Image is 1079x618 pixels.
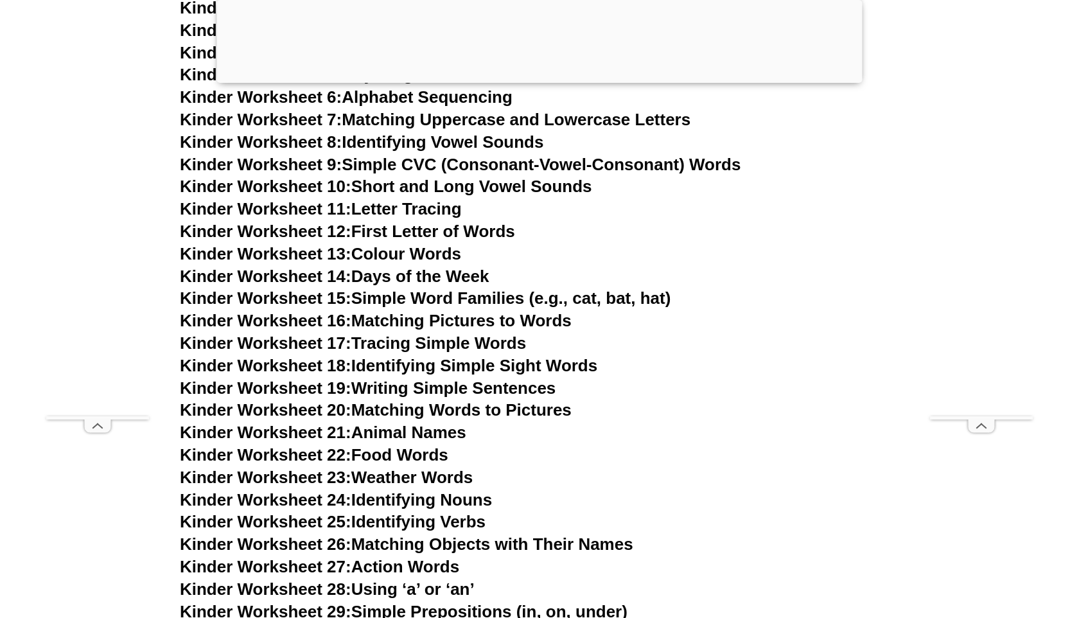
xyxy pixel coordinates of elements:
[180,557,351,576] span: Kinder Worksheet 27:
[180,423,466,442] a: Kinder Worksheet 21:Animal Names
[180,512,351,531] span: Kinder Worksheet 25:
[180,177,351,196] span: Kinder Worksheet 10:
[180,288,351,308] span: Kinder Worksheet 15:
[180,356,351,375] span: Kinder Worksheet 18:
[180,65,469,84] a: Kinder Worksheet 5:Rhyming Words
[180,356,597,375] a: Kinder Worksheet 18:Identifying Simple Sight Words
[46,31,149,416] iframe: Advertisement
[180,132,543,152] a: Kinder Worksheet 8:Identifying Vowel Sounds
[180,43,342,62] span: Kinder Worksheet 4:
[180,132,342,152] span: Kinder Worksheet 8:
[180,333,351,353] span: Kinder Worksheet 17:
[180,87,342,107] span: Kinder Worksheet 6:
[180,199,351,218] span: Kinder Worksheet 11:
[180,21,342,40] span: Kinder Worksheet 3:
[859,473,1079,618] iframe: Chat Widget
[180,579,475,599] a: Kinder Worksheet 28:Using ‘a’ or ‘an’
[180,222,351,241] span: Kinder Worksheet 12:
[180,333,526,353] a: Kinder Worksheet 17:Tracing Simple Words
[180,110,342,129] span: Kinder Worksheet 7:
[180,557,459,576] a: Kinder Worksheet 27:Action Words
[180,267,489,286] a: Kinder Worksheet 14:Days of the Week
[180,267,351,286] span: Kinder Worksheet 14:
[180,490,492,509] a: Kinder Worksheet 24:Identifying Nouns
[180,468,473,487] a: Kinder Worksheet 23:Weather Words
[180,222,515,241] a: Kinder Worksheet 12:First Letter of Words
[930,31,1033,416] iframe: Advertisement
[180,311,351,330] span: Kinder Worksheet 16:
[180,43,728,62] a: Kinder Worksheet 4:Beginning Sounds: Connecting Letters to Words
[180,445,351,464] span: Kinder Worksheet 22:
[180,378,351,398] span: Kinder Worksheet 19:
[180,110,690,129] a: Kinder Worksheet 7:Matching Uppercase and Lowercase Letters
[180,177,592,196] a: Kinder Worksheet 10:Short and Long Vowel Sounds
[180,155,741,174] a: Kinder Worksheet 9:Simple CVC (Consonant-Vowel-Consonant) Words
[180,311,572,330] a: Kinder Worksheet 16:Matching Pictures to Words
[180,378,556,398] a: Kinder Worksheet 19:Writing Simple Sentences
[180,579,351,599] span: Kinder Worksheet 28:
[180,400,351,419] span: Kinder Worksheet 20:
[180,512,486,531] a: Kinder Worksheet 25:Identifying Verbs
[180,65,342,84] span: Kinder Worksheet 5:
[180,534,633,554] a: Kinder Worksheet 26:Matching Objects with Their Names
[180,21,566,40] a: Kinder Worksheet 3:Matching Letters to Pictures
[180,468,351,487] span: Kinder Worksheet 23:
[180,244,461,263] a: Kinder Worksheet 13:Colour Words
[180,534,351,554] span: Kinder Worksheet 26:
[180,445,448,464] a: Kinder Worksheet 22:Food Words
[180,87,513,107] a: Kinder Worksheet 6:Alphabet Sequencing
[180,155,342,174] span: Kinder Worksheet 9:
[180,244,351,263] span: Kinder Worksheet 13:
[180,288,671,308] a: Kinder Worksheet 15:Simple Word Families (e.g., cat, bat, hat)
[180,199,462,218] a: Kinder Worksheet 11:Letter Tracing
[180,400,572,419] a: Kinder Worksheet 20:Matching Words to Pictures
[180,490,351,509] span: Kinder Worksheet 24:
[180,423,351,442] span: Kinder Worksheet 21:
